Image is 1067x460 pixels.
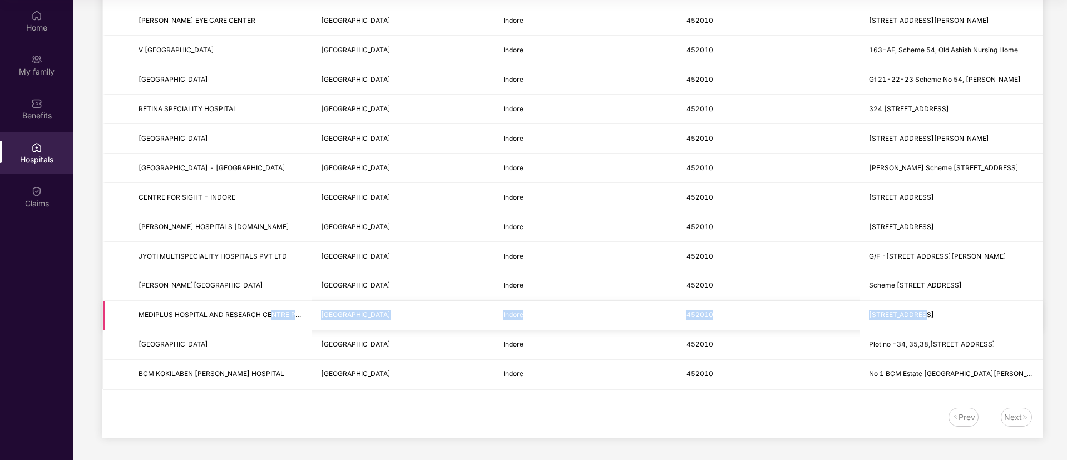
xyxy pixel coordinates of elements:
span: Indore [503,369,523,378]
img: svg+xml;base64,PHN2ZyB4bWxucz0iaHR0cDovL3d3dy53My5vcmcvMjAwMC9zdmciIHdpZHRoPSIxNiIgaGVpZ2h0PSIxNi... [1022,414,1029,421]
span: BCM KOKILABEN [PERSON_NAME] HOSPITAL [139,369,284,378]
td: Plot no -34, 35,38,39, Mechanic Nagar, Scheme No 54 [860,330,1043,360]
td: Madhya Pradesh [312,212,495,242]
td: BHANDARI HOSPITAL AND RESEARCH CENTRE [130,65,312,95]
td: Indore [495,124,677,154]
span: Scheme [STREET_ADDRESS] [869,281,962,289]
span: [PERSON_NAME] Scheme [STREET_ADDRESS] [869,164,1019,172]
span: Indore [503,340,523,348]
span: [GEOGRAPHIC_DATA] [321,222,391,231]
span: Indore [503,75,523,83]
img: svg+xml;base64,PHN2ZyB4bWxucz0iaHR0cDovL3d3dy53My5vcmcvMjAwMC9zdmciIHdpZHRoPSIxNiIgaGVpZ2h0PSIxNi... [952,414,959,421]
td: Indore [495,183,677,212]
td: IDA Scheme No 94/95, Eastern Ring Road [860,154,1043,183]
span: 452010 [686,222,713,231]
td: Scheme No 94, Plot No 304, Ring Road, Service Road [860,271,1043,301]
span: Indore [503,222,523,231]
td: V CARE HOSPITAL AND RESEARCH CENTRE [130,36,312,65]
span: 452010 [686,46,713,54]
span: 452010 [686,281,713,289]
div: Prev [959,411,975,423]
img: svg+xml;base64,PHN2ZyBpZD0iQ2xhaW0iIHhtbG5zPSJodHRwOi8vd3d3LnczLm9yZy8yMDAwL3N2ZyIgd2lkdGg9IjIwIi... [31,185,42,196]
span: JYOTI MULTISPECIALITY HOSPITALS PVT LTD [139,252,287,260]
td: No 1 BCM Estate Sri Badalchand Mehta Marg, Nipaniya Gram Nipaniya [860,360,1043,389]
img: svg+xml;base64,PHN2ZyBpZD0iSG9zcGl0YWxzIiB4bWxucz0iaHR0cDovL3d3dy53My5vcmcvMjAwMC9zdmciIHdpZHRoPS... [31,141,42,152]
td: Madhya Pradesh [312,154,495,183]
td: Scheme No 74 C, Sector B, Vijay Nagar [860,124,1043,154]
span: [GEOGRAPHIC_DATA] [321,46,391,54]
td: Indore [495,36,677,65]
td: Indore [495,360,677,389]
img: svg+xml;base64,PHN2ZyBpZD0iSG9tZSIgeG1sbnM9Imh0dHA6Ly93d3cudzMub3JnLzIwMDAvc3ZnIiB3aWR0aD0iMjAiIG... [31,9,42,21]
span: [PERSON_NAME] EYE CARE CENTER [139,16,255,24]
td: Indore [495,95,677,124]
span: 452010 [686,310,713,319]
td: Madhya Pradesh [312,6,495,36]
td: G/F -19 Scheme No 54, Vijaya Nagar [860,242,1043,271]
div: Next [1004,411,1022,423]
span: 452010 [686,105,713,113]
span: Gf 21-22-23 Scheme No 54, [PERSON_NAME] [869,75,1021,83]
span: 452010 [686,16,713,24]
td: 166, Main Road [860,301,1043,330]
td: Gf 21-22-23 Scheme No 54, Vijay Nagar [860,65,1043,95]
span: [GEOGRAPHIC_DATA] [321,75,391,83]
span: [STREET_ADDRESS][PERSON_NAME] [869,16,989,24]
td: RETINA SPECIALITY HOSPITAL [130,95,312,124]
span: [GEOGRAPHIC_DATA] [321,310,391,319]
img: svg+xml;base64,PHN2ZyBpZD0iQmVuZWZpdHMiIHhtbG5zPSJodHRwOi8vd3d3LnczLm9yZy8yMDAwL3N2ZyIgd2lkdGg9Ij... [31,97,42,108]
span: 452010 [686,340,713,348]
span: [STREET_ADDRESS][PERSON_NAME] [869,134,989,142]
span: Indore [503,193,523,201]
span: CENTRE FOR SIGHT - INDORE [139,193,235,201]
td: BOMBAY HOSPITAL - INDORE [130,154,312,183]
span: [STREET_ADDRESS] [869,193,934,201]
td: SALUJA EYE CARE CENTER [130,6,312,36]
td: Madhya Pradesh [312,36,495,65]
span: 163-AF, Scheme 54, Old Ashish Nursing Home [869,46,1018,54]
span: [GEOGRAPHIC_DATA] [139,134,208,142]
td: Motherhood Hospital [130,330,312,360]
td: Madhya Pradesh [312,124,495,154]
td: BCM KOKILABEN DHIRUBHAI AMBANI HOSPITAL [130,360,312,389]
td: MEDIPLUS HOSPITAL AND RESEARCH CENTRE PVT LTD [130,301,312,330]
span: [GEOGRAPHIC_DATA] [139,75,208,83]
span: [GEOGRAPHIC_DATA] [321,193,391,201]
span: 452010 [686,75,713,83]
td: 4 Babji Nagar, AB Road [860,6,1043,36]
span: Indore [503,252,523,260]
span: [GEOGRAPHIC_DATA] [321,281,391,289]
td: Indore [495,6,677,36]
img: svg+xml;base64,PHN2ZyB3aWR0aD0iMjAiIGhlaWdodD0iMjAiIHZpZXdCb3g9IjAgMCAyMCAyMCIgZmlsbD0ibm9uZSIgeG... [31,53,42,65]
span: Indore [503,281,523,289]
span: Plot no -34, 35,38,[STREET_ADDRESS] [869,340,995,348]
td: Indore [495,271,677,301]
span: [PERSON_NAME] HOSPITALS [DOMAIN_NAME] [139,222,289,231]
span: 452010 [686,369,713,378]
td: Indore [495,242,677,271]
span: RETINA SPECIALITY HOSPITAL [139,105,237,113]
span: [GEOGRAPHIC_DATA] [321,340,391,348]
span: 452010 [686,134,713,142]
td: Indore [495,212,677,242]
span: 324 [STREET_ADDRESS] [869,105,949,113]
span: [GEOGRAPHIC_DATA] [321,16,391,24]
td: Madhya Pradesh [312,242,495,271]
span: Indore [503,310,523,319]
span: MEDIPLUS HOSPITAL AND RESEARCH CENTRE PVT LTD [139,310,319,319]
td: Madhya Pradesh [312,330,495,360]
span: Indore [503,164,523,172]
td: Madhya Pradesh [312,301,495,330]
td: APOLLO RAJSHREE HOSPITALS PVT.LTD [130,212,312,242]
span: Indore [503,105,523,113]
td: Indore [495,330,677,360]
td: Madhya Pradesh [312,95,495,124]
span: Indore [503,134,523,142]
span: V [GEOGRAPHIC_DATA] [139,46,214,54]
td: 324 325 Sheme 54 PU 4, Rasoma Square [860,95,1043,124]
td: Madhya Pradesh [312,360,495,389]
span: [GEOGRAPHIC_DATA] [321,252,391,260]
span: 452010 [686,193,713,201]
td: CENTRE FOR SIGHT - INDORE [130,183,312,212]
td: Plot No 124, Seheme 54, Sector AB [860,183,1043,212]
